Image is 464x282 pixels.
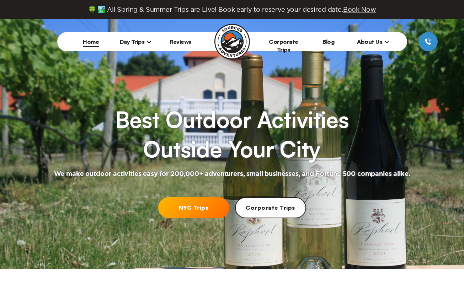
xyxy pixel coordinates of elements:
span: 🍀 🏞️ All Spring & Summer Trips are Live! Book early to reserve your desired date. [88,6,376,14]
a: Blog [322,38,334,45]
a: Home [83,38,99,45]
h1: Best Outdoor Activities Outside Your City [115,105,348,164]
a: Corporate Trips [269,38,298,53]
a: Reviews [170,38,191,45]
img: Sourced Adventures company logo [214,24,250,59]
span: About Us [357,38,389,45]
span: Day Trips [120,38,152,45]
h2: We make outdoor activities easy for 200,000+ adventurers, small businesses, and Fortune 500 compa... [54,170,410,178]
a: Corporate Trips [235,197,306,218]
a: NYC Trips [158,197,229,218]
span: Book Now [343,6,376,13]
